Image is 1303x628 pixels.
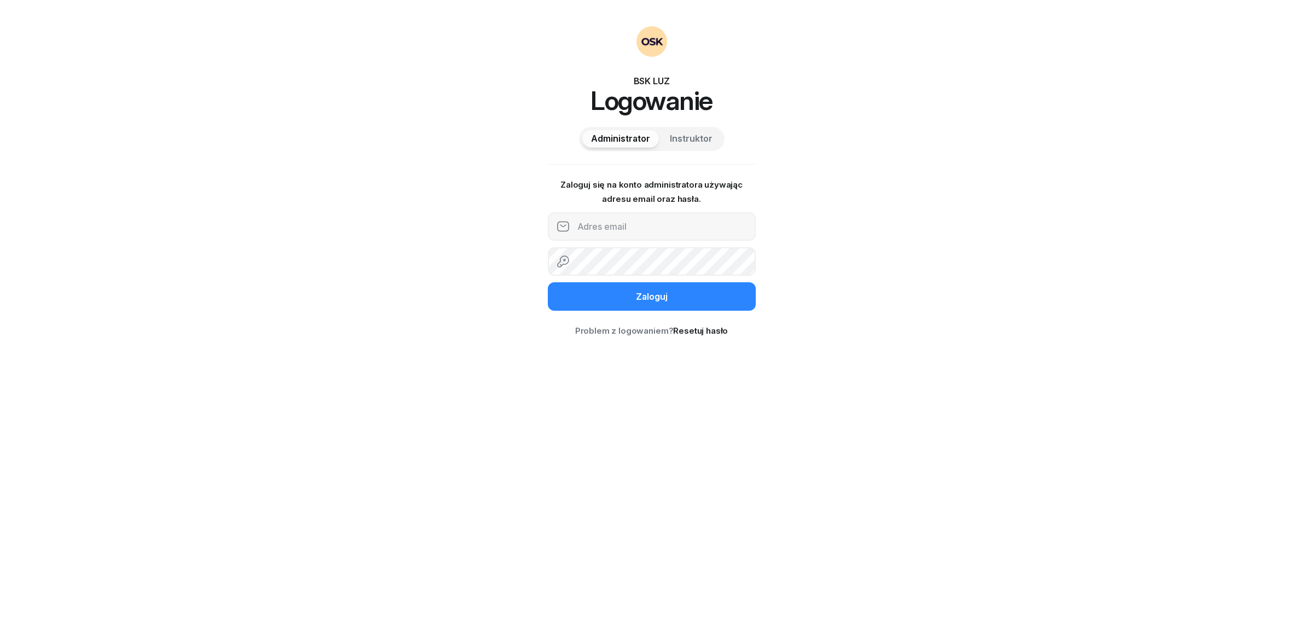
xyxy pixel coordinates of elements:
[673,325,728,336] a: Resetuj hasło
[548,282,756,311] button: Zaloguj
[661,130,721,148] button: Instruktor
[548,324,756,338] div: Problem z logowaniem?
[636,26,667,57] img: OSKAdmin
[591,132,650,146] span: Administrator
[548,88,756,114] h1: Logowanie
[670,132,713,146] span: Instruktor
[548,178,756,206] p: Zaloguj się na konto administratora używając adresu email oraz hasła.
[582,130,659,148] button: Administrator
[548,212,756,241] input: Adres email
[636,290,668,304] div: Zaloguj
[548,74,756,88] div: BSK LUZ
